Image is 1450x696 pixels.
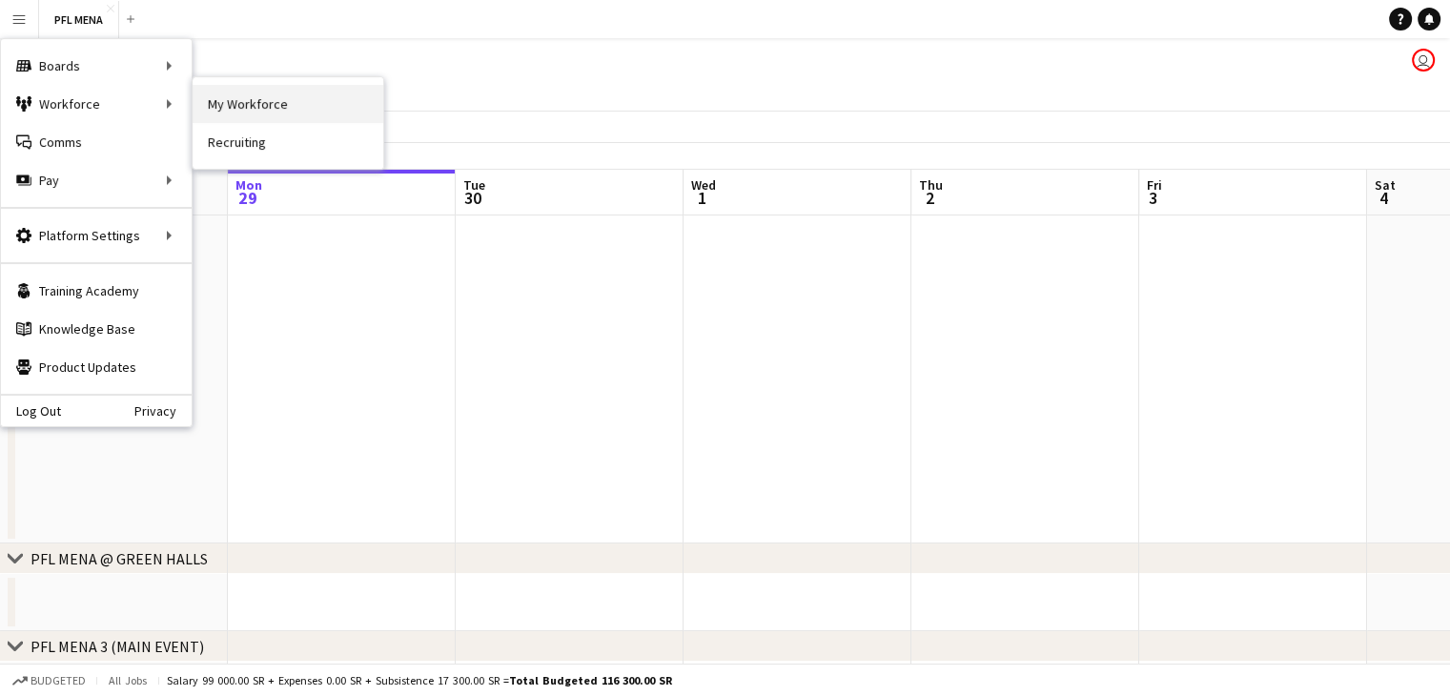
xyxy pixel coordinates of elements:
span: 2 [916,187,943,209]
span: Thu [919,176,943,194]
a: Recruiting [193,123,383,161]
a: Privacy [134,403,192,419]
span: 3 [1144,187,1162,209]
div: Workforce [1,85,192,123]
span: Wed [691,176,716,194]
a: Product Updates [1,348,192,386]
span: 30 [460,187,485,209]
span: All jobs [105,673,151,687]
button: PFL MENA [39,1,119,38]
span: 1 [688,187,716,209]
a: Comms [1,123,192,161]
span: Budgeted [31,674,86,687]
app-user-avatar: Bassem Youssef [1412,49,1435,72]
a: Knowledge Base [1,310,192,348]
span: 4 [1372,187,1396,209]
span: Total Budgeted 116 300.00 SR [509,673,672,687]
div: Pay [1,161,192,199]
span: 29 [233,187,262,209]
button: Budgeted [10,670,89,691]
div: Boards [1,47,192,85]
a: Log Out [1,403,61,419]
div: PFL MENA 3 (MAIN EVENT) [31,637,204,656]
div: PFL MENA @ GREEN HALLS [31,549,208,568]
a: My Workforce [193,85,383,123]
a: Training Academy [1,272,192,310]
span: Sat [1375,176,1396,194]
span: Tue [463,176,485,194]
div: Salary 99 000.00 SR + Expenses 0.00 SR + Subsistence 17 300.00 SR = [167,673,672,687]
span: Mon [235,176,262,194]
div: Platform Settings [1,216,192,255]
span: Fri [1147,176,1162,194]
